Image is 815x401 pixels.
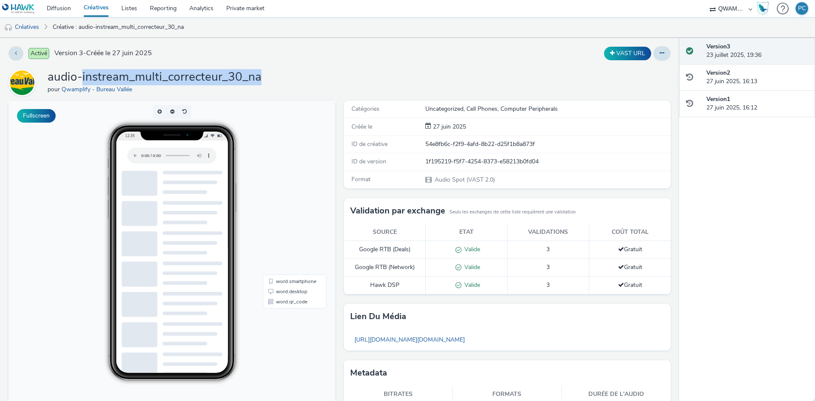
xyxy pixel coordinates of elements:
button: VAST URL [604,47,651,60]
div: 23 juillet 2025, 19:36 [706,42,808,60]
h3: Lien du média [350,310,406,323]
a: Qwamplify - Bureau Vallée [62,85,135,93]
span: word.desktop [267,188,299,193]
span: Format [351,175,371,183]
span: Valide [461,281,480,289]
span: 3 [546,281,550,289]
span: Valide [461,245,480,253]
strong: Version 3 [706,42,730,50]
span: Catégories [351,105,379,113]
th: Validations [507,224,589,241]
button: Fullscreen [17,109,56,123]
img: undefined Logo [2,3,35,14]
span: Version 3 - Créée le 27 juin 2025 [54,48,152,58]
span: pour [48,85,62,93]
div: PC [798,2,806,15]
a: Qwamplify - Bureau Vallée [8,79,39,87]
div: 54e8fb6c-f2f9-4afd-8b22-d25f1b8a873f [425,140,670,149]
th: Coût total [589,224,671,241]
div: 27 juin 2025, 16:12 [706,95,808,112]
span: 3 [546,263,550,271]
div: Création 27 juin 2025, 16:12 [431,123,466,131]
span: Gratuit [618,281,642,289]
h1: audio-instream_multi_correcteur_30_na [48,69,261,85]
li: word.desktop [256,186,316,196]
img: Qwamplify - Bureau Vallée [10,70,34,95]
td: Google RTB (Deals) [344,241,426,259]
strong: Version 2 [706,69,730,77]
span: Gratuit [618,245,642,253]
a: [URL][DOMAIN_NAME][DOMAIN_NAME] [350,331,469,348]
h3: Validation par exchange [350,205,445,217]
th: Source [344,224,426,241]
li: word.qr_code [256,196,316,206]
strong: Version 1 [706,95,730,103]
a: Créative : audio-instream_multi_correcteur_30_na [48,17,188,37]
td: Hawk DSP [344,276,426,294]
th: Etat [426,224,508,241]
div: 1f195219-f5f7-4254-8373-e58213b0fd04 [425,157,670,166]
small: Seuls les exchanges de cette liste requièrent une validation [450,209,576,216]
img: audio [4,23,13,32]
span: ID de créative [351,140,388,148]
div: Uncategorized, Cell Phones, Computer Peripherals [425,105,670,113]
div: 27 juin 2025, 16:13 [706,69,808,86]
div: Dupliquer la créative en un VAST URL [602,47,653,60]
span: Audio Spot (VAST 2.0) [434,176,495,184]
a: Hawk Academy [756,2,773,15]
span: word.qr_code [267,199,299,204]
h3: Metadata [350,367,387,379]
span: Activé [28,48,49,59]
span: Gratuit [618,263,642,271]
span: Créée le [351,123,372,131]
span: 27 juin 2025 [431,123,466,131]
span: ID de version [351,157,386,165]
span: word.smartphone [267,178,308,183]
span: 3 [546,245,550,253]
td: Google RTB (Network) [344,259,426,277]
span: Valide [461,263,480,271]
img: Hawk Academy [756,2,769,15]
span: 12:35 [117,33,126,37]
li: word.smartphone [256,176,316,186]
